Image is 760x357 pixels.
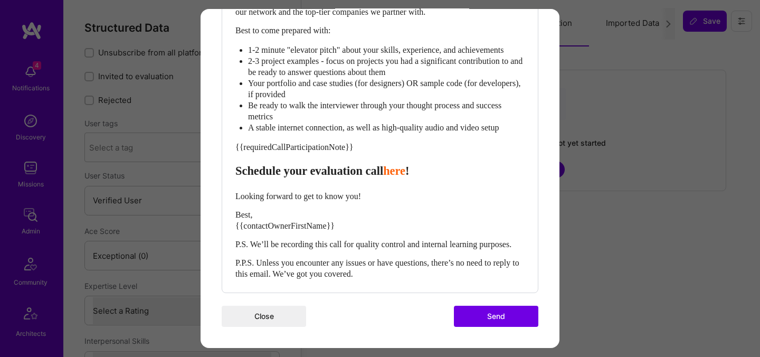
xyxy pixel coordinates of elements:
button: Close [222,306,306,327]
span: {{requiredCallParticipationNote}} [235,143,354,152]
span: A stable internet connection, as well as high-quality audio and video setup [248,123,499,132]
span: 1-2 minute "elevator pitch" about your skills, experience, and achievements [248,45,503,54]
span: Best to come prepared with: [235,26,330,35]
span: Best, {{contactOwnerFirstName}} [235,210,335,230]
span: ! [405,164,409,177]
span: Looking forward to get to know you! [235,192,361,201]
button: Send [454,306,538,327]
span: P.S. We’ll be recording this call for quality control and internal learning purposes. [235,240,511,249]
span: Schedule your evaluation call [235,164,383,177]
span: P.P.S. Unless you encounter any issues or have questions, there’s no need to reply to this email.... [235,258,521,278]
span: 2-3 project examples - focus on projects you had a significant contribution to and be ready to an... [248,57,525,77]
span: Be ready to walk the interviewer through your thought process and success metrics [248,101,503,121]
a: here [383,164,405,177]
div: modal [201,9,559,348]
span: Your portfolio and case studies (for designers) OR sample code (for developers), if provided [248,79,522,99]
